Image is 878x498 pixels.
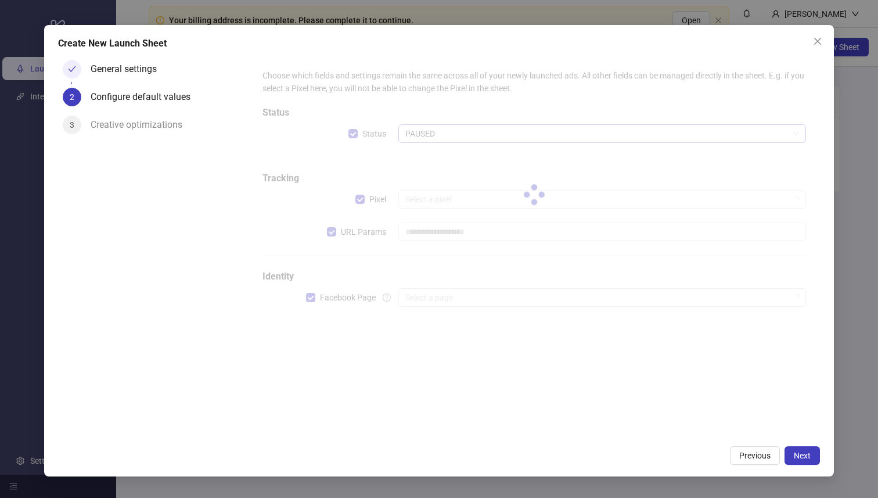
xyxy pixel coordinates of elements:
[91,60,166,78] div: General settings
[813,37,822,46] span: close
[91,116,192,134] div: Creative optimizations
[730,446,780,465] button: Previous
[68,65,76,73] span: check
[70,120,74,130] span: 3
[794,451,811,460] span: Next
[785,446,820,465] button: Next
[808,32,827,51] button: Close
[58,37,821,51] div: Create New Launch Sheet
[91,88,200,106] div: Configure default values
[70,92,74,102] span: 2
[739,451,771,460] span: Previous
